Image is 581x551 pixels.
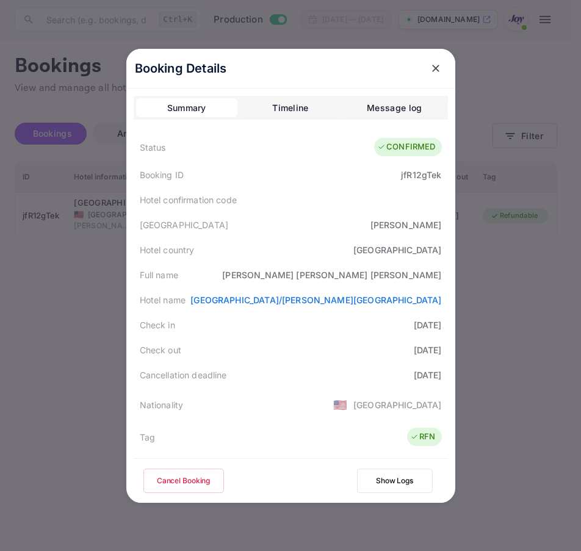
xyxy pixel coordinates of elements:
div: [GEOGRAPHIC_DATA] [353,243,442,256]
button: Show Logs [357,469,433,493]
span: United States [333,394,347,416]
div: [DATE] [414,344,442,356]
p: Booking Details [135,59,227,77]
div: CONFIRMED [377,141,435,153]
button: Cancel Booking [143,469,224,493]
div: Hotel country [140,243,195,256]
div: Hotel name [140,294,186,306]
div: [GEOGRAPHIC_DATA] [140,218,229,231]
div: Check out [140,344,181,356]
div: Full name [140,268,178,281]
button: Summary [136,98,237,118]
div: Message log [367,101,422,115]
button: Timeline [240,98,341,118]
div: [GEOGRAPHIC_DATA] [353,398,442,411]
div: RFN [410,431,435,443]
div: Status [140,141,166,154]
div: Timeline [272,101,308,115]
div: [PERSON_NAME] [370,218,442,231]
div: [PERSON_NAME] [PERSON_NAME] [PERSON_NAME] [222,268,441,281]
div: Nationality [140,398,184,411]
button: Message log [344,98,445,118]
div: jfR12gTek [401,168,441,181]
div: Summary [167,101,206,115]
div: Check in [140,319,175,331]
div: [DATE] [414,319,442,331]
div: Hotel confirmation code [140,193,237,206]
div: [DATE] [414,369,442,381]
button: close [425,57,447,79]
div: Tag [140,431,155,444]
div: Booking ID [140,168,184,181]
div: Cancellation deadline [140,369,227,381]
a: [GEOGRAPHIC_DATA]/[PERSON_NAME][GEOGRAPHIC_DATA] [190,295,441,305]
